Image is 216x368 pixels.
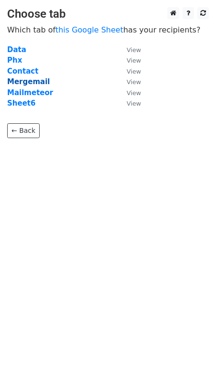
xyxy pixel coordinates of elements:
a: Mailmeteor [7,88,53,97]
a: View [117,56,141,65]
small: View [127,100,141,107]
small: View [127,46,141,54]
a: View [117,77,141,86]
small: View [127,78,141,86]
p: Which tab of has your recipients? [7,25,209,35]
iframe: Chat Widget [168,322,216,368]
a: Contact [7,67,38,76]
h3: Choose tab [7,7,209,21]
small: View [127,89,141,97]
a: View [117,45,141,54]
small: View [127,68,141,75]
a: Phx [7,56,22,65]
a: Mergemail [7,77,50,86]
a: Data [7,45,26,54]
a: View [117,99,141,108]
a: ← Back [7,123,40,138]
a: Sheet6 [7,99,35,108]
a: this Google Sheet [55,25,123,34]
a: View [117,88,141,97]
small: View [127,57,141,64]
a: View [117,67,141,76]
